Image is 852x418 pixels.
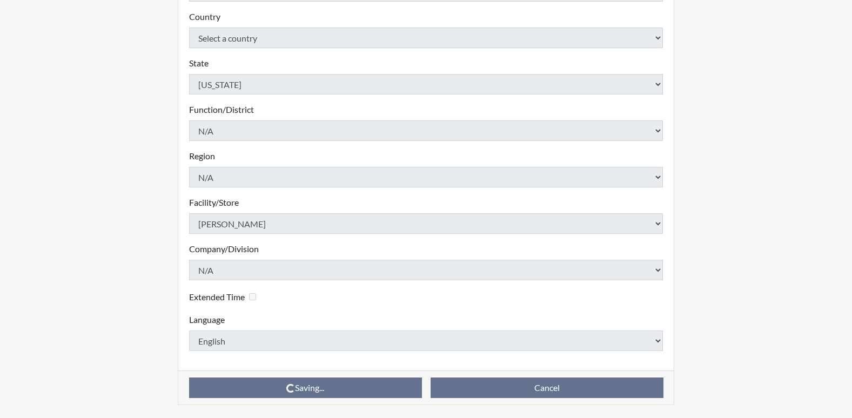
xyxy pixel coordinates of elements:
[189,313,225,326] label: Language
[189,196,239,209] label: Facility/Store
[431,377,663,398] button: Cancel
[189,57,209,70] label: State
[189,289,260,305] div: Checking this box will provide the interviewee with an accomodation of extra time to answer each ...
[189,103,254,116] label: Function/District
[189,150,215,163] label: Region
[189,242,259,255] label: Company/Division
[189,291,245,304] label: Extended Time
[189,10,220,23] label: Country
[189,377,422,398] button: Saving...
